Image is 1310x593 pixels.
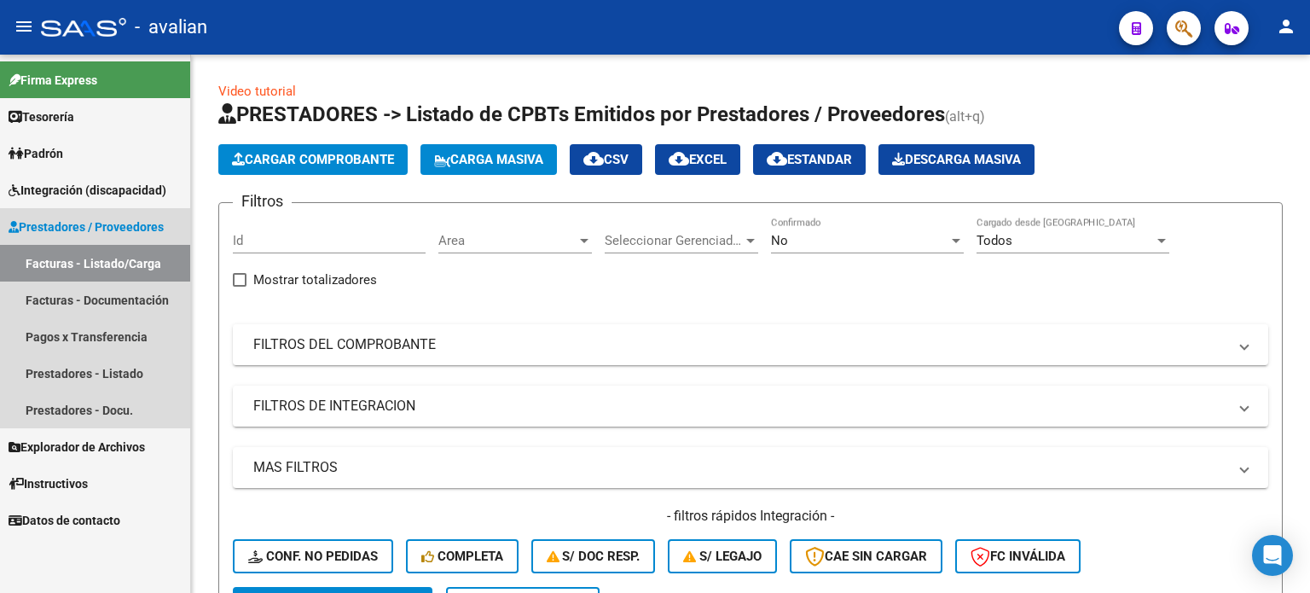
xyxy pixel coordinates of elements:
span: CSV [583,152,629,167]
mat-icon: menu [14,16,34,37]
button: Completa [406,539,519,573]
mat-icon: cloud_download [767,148,787,169]
span: Completa [421,549,503,564]
span: No [771,233,788,248]
span: Integración (discapacidad) [9,181,166,200]
button: Conf. no pedidas [233,539,393,573]
span: Mostrar totalizadores [253,270,377,290]
span: Seleccionar Gerenciador [605,233,743,248]
mat-expansion-panel-header: MAS FILTROS [233,447,1268,488]
button: Descarga Masiva [878,144,1035,175]
span: Carga Masiva [434,152,543,167]
span: FC Inválida [971,549,1065,564]
button: Cargar Comprobante [218,144,408,175]
span: Todos [977,233,1012,248]
span: Padrón [9,144,63,163]
mat-panel-title: FILTROS DE INTEGRACION [253,397,1227,416]
span: S/ legajo [683,549,762,564]
span: Conf. no pedidas [248,549,378,564]
span: Descarga Masiva [892,152,1021,167]
mat-panel-title: MAS FILTROS [253,458,1227,477]
app-download-masive: Descarga masiva de comprobantes (adjuntos) [878,144,1035,175]
span: S/ Doc Resp. [547,549,641,564]
mat-icon: cloud_download [669,148,689,169]
button: S/ legajo [668,539,777,573]
mat-expansion-panel-header: FILTROS DE INTEGRACION [233,386,1268,427]
button: CSV [570,144,642,175]
mat-icon: person [1276,16,1296,37]
span: Instructivos [9,474,88,493]
span: Datos de contacto [9,511,120,530]
span: CAE SIN CARGAR [805,549,927,564]
span: PRESTADORES -> Listado de CPBTs Emitidos por Prestadores / Proveedores [218,102,945,126]
span: Tesorería [9,108,74,126]
span: Firma Express [9,71,97,90]
div: Open Intercom Messenger [1252,535,1293,576]
span: Explorador de Archivos [9,438,145,456]
button: CAE SIN CARGAR [790,539,942,573]
span: Prestadores / Proveedores [9,218,164,236]
mat-panel-title: FILTROS DEL COMPROBANTE [253,335,1227,354]
span: Estandar [767,152,852,167]
h4: - filtros rápidos Integración - [233,507,1268,526]
span: Area [438,233,577,248]
a: Video tutorial [218,84,296,99]
button: FC Inválida [955,539,1081,573]
span: - avalian [135,9,207,46]
mat-icon: cloud_download [583,148,604,169]
span: (alt+q) [945,108,985,125]
button: EXCEL [655,144,740,175]
button: Estandar [753,144,866,175]
span: EXCEL [669,152,727,167]
button: Carga Masiva [420,144,557,175]
h3: Filtros [233,189,292,213]
mat-expansion-panel-header: FILTROS DEL COMPROBANTE [233,324,1268,365]
button: S/ Doc Resp. [531,539,656,573]
span: Cargar Comprobante [232,152,394,167]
